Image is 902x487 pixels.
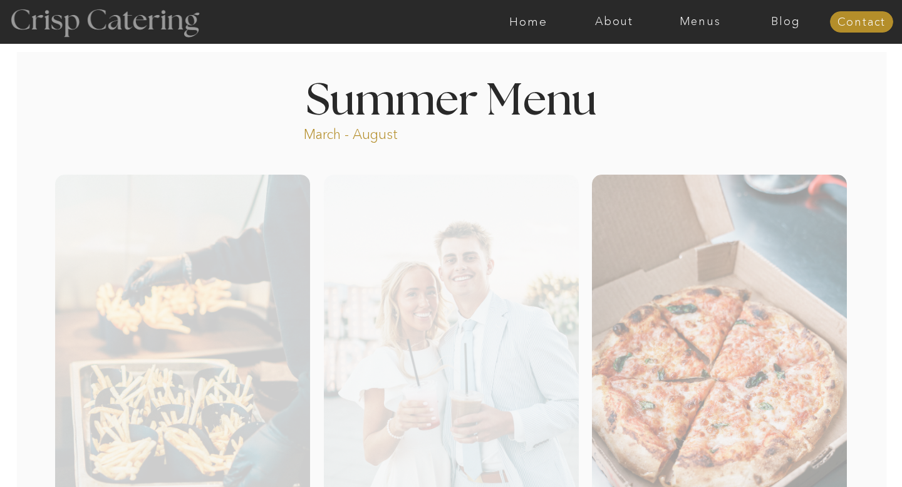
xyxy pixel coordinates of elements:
a: Home [485,16,571,28]
a: Contact [830,16,893,29]
a: About [571,16,657,28]
a: Blog [743,16,829,28]
h1: Summer Menu [277,79,625,116]
a: Menus [657,16,743,28]
p: March - August [304,125,476,140]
